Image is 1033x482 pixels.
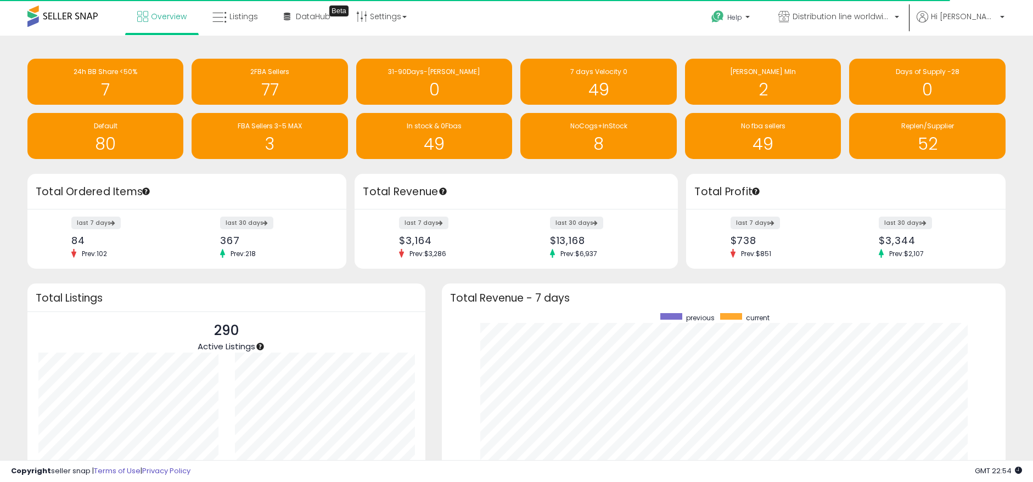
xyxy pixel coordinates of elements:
span: FBA Sellers 3-5 MAX [238,121,302,131]
a: Terms of Use [94,466,141,476]
h1: 3 [197,135,342,153]
label: last 30 days [879,217,932,229]
div: 84 [71,235,179,246]
span: Prev: 218 [225,249,261,258]
div: Tooltip anchor [255,342,265,351]
span: Distribution line worldwide ([GEOGRAPHIC_DATA]) [793,11,891,22]
h1: 52 [855,135,1000,153]
span: [PERSON_NAME] MIn [730,67,796,76]
span: Prev: $3,286 [404,249,452,258]
span: 31-90Days-[PERSON_NAME] [388,67,480,76]
h1: 49 [362,135,507,153]
h1: 80 [33,135,178,153]
i: Get Help [711,10,725,24]
a: No fba sellers 49 [685,113,841,159]
div: seller snap | | [11,466,190,477]
a: Hi [PERSON_NAME] [917,11,1004,36]
span: DataHub [296,11,330,22]
div: Tooltip anchor [751,186,761,196]
span: No fba sellers [741,121,785,131]
span: previous [686,313,715,322]
span: Active Listings [198,341,255,352]
h3: Total Profit [694,184,997,200]
span: Prev: $2,107 [884,249,929,258]
a: In stock & 0Fbas 49 [356,113,512,159]
h1: 77 [197,81,342,99]
a: [PERSON_NAME] MIn 2 [685,59,841,105]
a: Replen/Supplier 52 [849,113,1005,159]
span: Overview [151,11,187,22]
h3: Total Ordered Items [36,184,338,200]
h1: 7 [33,81,178,99]
a: 7 days Velocity 0 49 [520,59,676,105]
div: $3,164 [399,235,508,246]
label: last 7 days [399,217,448,229]
a: Privacy Policy [142,466,190,476]
h1: 0 [855,81,1000,99]
span: Prev: $6,937 [555,249,603,258]
span: 2FBA Sellers [250,67,289,76]
span: In stock & 0Fbas [407,121,462,131]
a: 31-90Days-[PERSON_NAME] 0 [356,59,512,105]
span: 2025-10-8 22:54 GMT [975,466,1022,476]
span: NoCogs+InStock [570,121,627,131]
h1: 8 [526,135,671,153]
a: 2FBA Sellers 77 [192,59,347,105]
h3: Total Revenue [363,184,670,200]
h3: Total Revenue - 7 days [450,294,997,302]
div: Tooltip anchor [141,186,151,196]
div: $3,344 [879,235,986,246]
label: last 7 days [731,217,780,229]
h1: 49 [690,135,835,153]
a: 24h BB Share <50% 7 [27,59,183,105]
h1: 2 [690,81,835,99]
h3: Total Listings [36,294,417,302]
label: last 30 days [550,217,603,229]
div: $13,168 [550,235,659,246]
span: 24h BB Share <50% [74,67,137,76]
span: 7 days Velocity 0 [570,67,627,76]
strong: Copyright [11,466,51,476]
span: Prev: 102 [76,249,113,258]
a: NoCogs+InStock 8 [520,113,676,159]
a: Days of Supply -28 0 [849,59,1005,105]
label: last 30 days [220,217,273,229]
a: Help [703,2,761,36]
h1: 0 [362,81,507,99]
span: Default [94,121,117,131]
span: Help [727,13,742,22]
span: Listings [229,11,258,22]
div: Tooltip anchor [329,5,349,16]
a: Default 80 [27,113,183,159]
div: Tooltip anchor [438,186,448,196]
label: last 7 days [71,217,121,229]
div: 367 [220,235,328,246]
p: 290 [198,320,255,341]
h1: 49 [526,81,671,99]
a: FBA Sellers 3-5 MAX 3 [192,113,347,159]
span: Prev: $851 [736,249,777,258]
span: Days of Supply -28 [896,67,959,76]
span: Replen/Supplier [901,121,954,131]
div: $738 [731,235,838,246]
span: Hi [PERSON_NAME] [931,11,997,22]
span: current [746,313,770,322]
